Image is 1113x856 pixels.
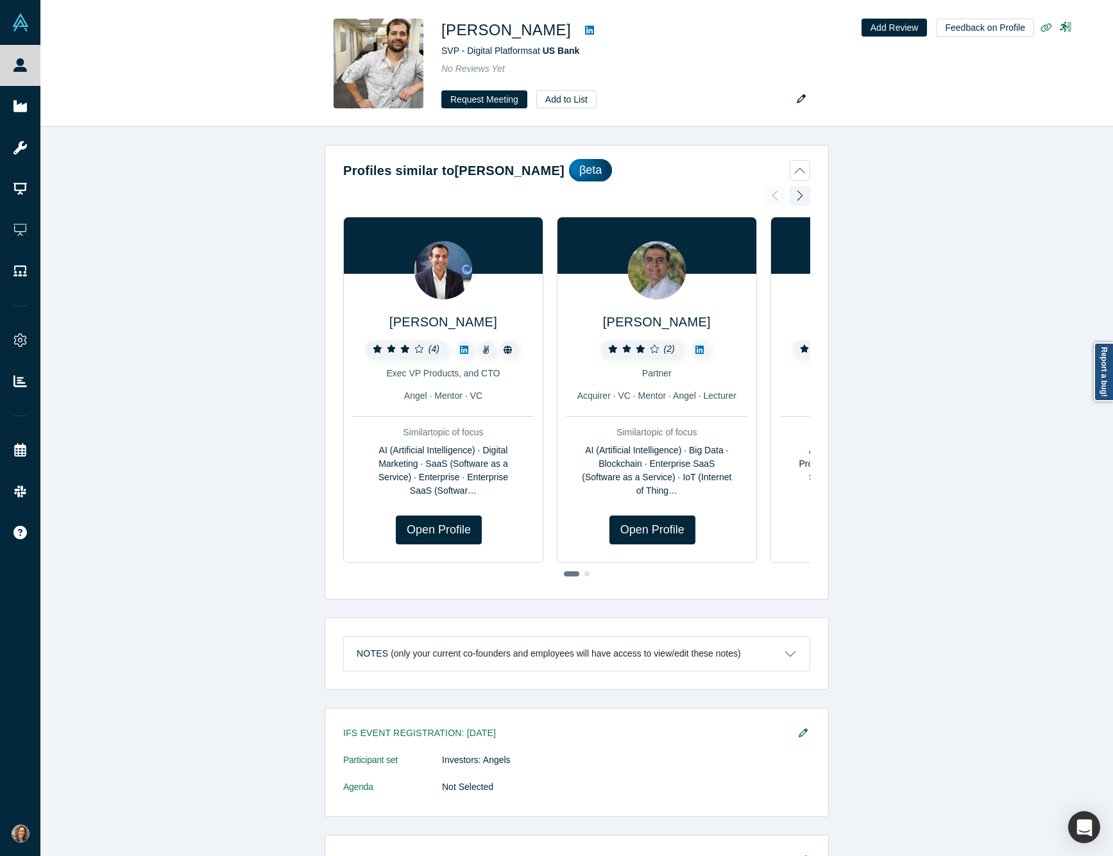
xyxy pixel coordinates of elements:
img: Christy Canida's Account [12,825,30,843]
div: Acquirer · VC · Mentor · Angel · Lecturer [566,389,747,403]
a: Report a bug! [1094,342,1113,401]
div: AI (Artificial Intelligence) · Data Processing · Healthcare · Logistics · SaaS (Software as a Ser... [780,444,961,498]
a: [PERSON_NAME] [603,315,711,329]
button: Add to List [536,90,597,108]
a: [PERSON_NAME] [389,315,497,329]
div: Similar topic of focus [780,426,961,439]
div: Similar topic of focus [353,426,534,439]
h2: Profiles similar to [PERSON_NAME] [343,161,565,180]
a: Open Profile [396,516,482,544]
div: Similar topic of focus [566,426,747,439]
a: Open Profile [609,516,695,544]
img: Alchemist Vault Logo [12,13,30,31]
div: Angel · Mentor · VC [353,389,534,403]
span: Exec VP Products, and CTO [386,368,500,378]
span: Partner [642,368,672,378]
h3: IFS Event Registration: [DATE] [343,726,792,740]
button: Add Review [862,19,928,37]
img: Utpal Kaul's Profile Image [334,19,423,108]
dt: Participant set [343,753,442,780]
span: SVP - Digital Platforms at [441,46,579,56]
span: No Reviews Yet [441,63,505,74]
button: Profiles similar to[PERSON_NAME]βeta [343,159,810,181]
h3: Notes [357,647,388,660]
img: Eshwar Belani's Profile Image [627,241,686,299]
button: Notes (only your current co-founders and employees will have access to view/edit these notes) [344,637,810,671]
div: AI (Artificial Intelligence) · Big Data · Blockchain · Enterprise SaaS (Software as a Service) · ... [566,444,747,498]
p: (only your current co-founders and employees will have access to view/edit these notes) [391,648,741,659]
button: Request Meeting [441,90,527,108]
a: US Bank [543,46,580,56]
div: AI (Artificial Intelligence) · Digital Marketing · SaaS (Software as a Service) · Enterprise · En... [353,444,534,498]
button: Feedback on Profile [936,19,1034,37]
h1: [PERSON_NAME] [441,19,571,42]
i: ( 4 ) [429,344,439,354]
dt: Agenda [343,780,442,807]
img: Jayesh Sahasi's Profile Image [414,241,472,299]
dd: Investors: Angels [442,753,810,767]
dd: Not Selected [442,780,810,794]
div: Angel · Mentor · VC [780,389,961,403]
div: βeta [569,159,612,181]
i: ( 2 ) [664,344,675,354]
